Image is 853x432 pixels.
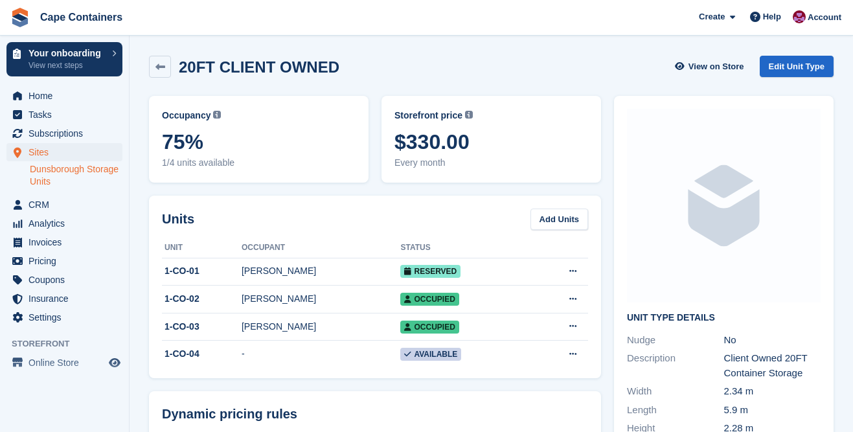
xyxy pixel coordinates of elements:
[10,8,30,27] img: stora-icon-8386f47178a22dfd0bd8f6a31ec36ba5ce8667c1dd55bd0f319d3a0aa187defe.svg
[674,56,749,77] a: View on Store
[162,209,194,229] h2: Units
[6,214,122,233] a: menu
[28,87,106,105] span: Home
[162,292,242,306] div: 1-CO-02
[162,109,210,122] span: Occupancy
[627,403,724,418] div: Length
[6,252,122,270] a: menu
[6,233,122,251] a: menu
[242,238,400,258] th: Occupant
[6,42,122,76] a: Your onboarding View next steps
[400,265,461,278] span: Reserved
[394,109,462,122] span: Storefront price
[28,354,106,372] span: Online Store
[28,49,106,58] p: Your onboarding
[627,313,821,323] h2: Unit Type details
[35,6,128,28] a: Cape Containers
[28,143,106,161] span: Sites
[162,130,356,153] span: 75%
[242,341,400,368] td: -
[627,384,724,399] div: Width
[242,264,400,278] div: [PERSON_NAME]
[793,10,806,23] img: Matt Dollisson
[242,320,400,334] div: [PERSON_NAME]
[162,404,588,424] div: Dynamic pricing rules
[28,308,106,326] span: Settings
[627,351,724,380] div: Description
[28,196,106,214] span: CRM
[724,403,821,418] div: 5.9 m
[28,106,106,124] span: Tasks
[28,60,106,71] p: View next steps
[627,333,724,348] div: Nudge
[30,163,122,188] a: Dunsborough Storage Units
[530,209,588,230] a: Add Units
[394,156,588,170] span: Every month
[28,290,106,308] span: Insurance
[400,238,530,258] th: Status
[6,271,122,289] a: menu
[400,348,461,361] span: Available
[162,320,242,334] div: 1-CO-03
[400,321,459,334] span: Occupied
[465,111,473,119] img: icon-info-grey-7440780725fd019a000dd9b08b2336e03edf1995a4989e88bcd33f0948082b44.svg
[28,252,106,270] span: Pricing
[6,354,122,372] a: menu
[724,333,821,348] div: No
[6,87,122,105] a: menu
[724,384,821,399] div: 2.34 m
[400,293,459,306] span: Occupied
[242,292,400,306] div: [PERSON_NAME]
[28,271,106,289] span: Coupons
[760,56,834,77] a: Edit Unit Type
[394,130,588,153] span: $330.00
[6,143,122,161] a: menu
[688,60,744,73] span: View on Store
[6,290,122,308] a: menu
[162,347,242,361] div: 1-CO-04
[28,214,106,233] span: Analytics
[179,58,339,76] h2: 20FT CLIENT OWNED
[162,264,242,278] div: 1-CO-01
[162,156,356,170] span: 1/4 units available
[12,337,129,350] span: Storefront
[724,351,821,380] div: Client Owned 20FT Container Storage
[28,233,106,251] span: Invoices
[6,124,122,142] a: menu
[107,355,122,370] a: Preview store
[763,10,781,23] span: Help
[6,196,122,214] a: menu
[808,11,841,24] span: Account
[6,106,122,124] a: menu
[6,308,122,326] a: menu
[28,124,106,142] span: Subscriptions
[213,111,221,119] img: icon-info-grey-7440780725fd019a000dd9b08b2336e03edf1995a4989e88bcd33f0948082b44.svg
[699,10,725,23] span: Create
[162,238,242,258] th: Unit
[627,109,821,302] img: blank-unit-type-icon-ffbac7b88ba66c5e286b0e438baccc4b9c83835d4c34f86887a83fc20ec27e7b.svg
